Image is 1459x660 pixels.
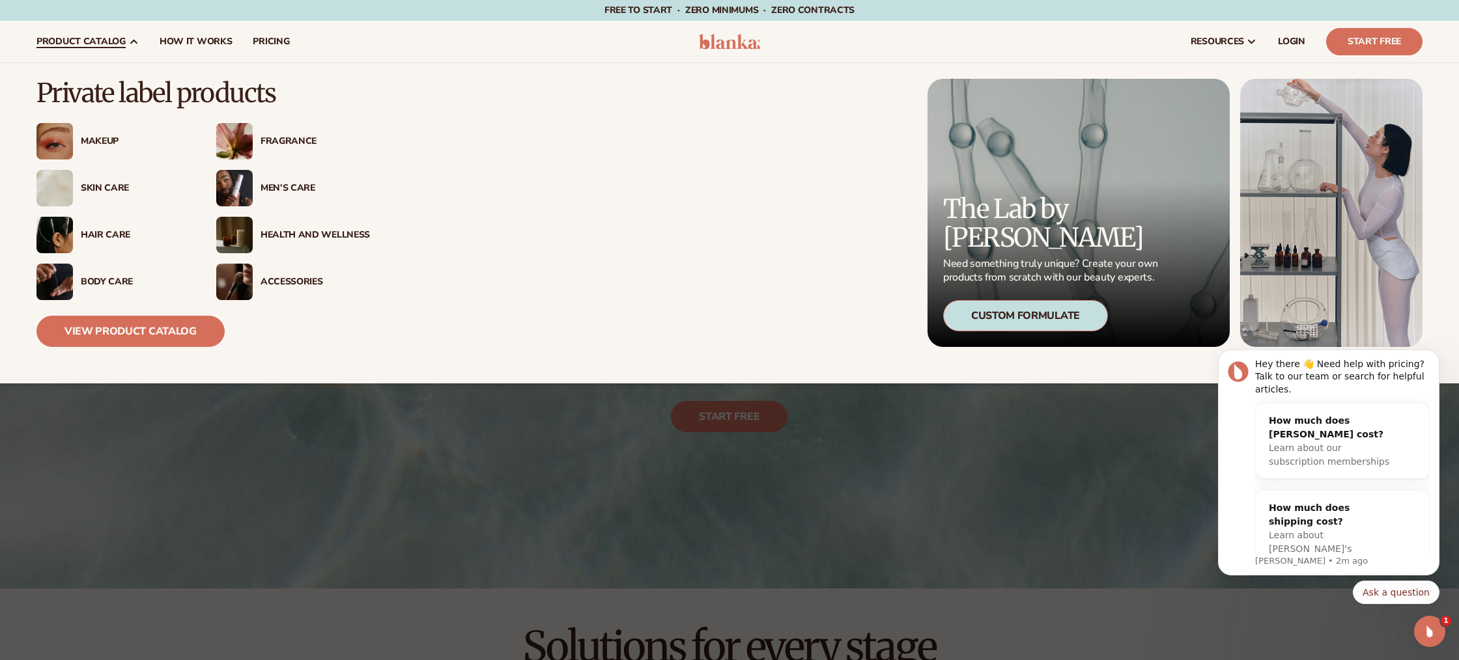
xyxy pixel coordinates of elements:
div: Hair Care [81,230,190,241]
img: Female with glitter eye makeup. [36,123,73,159]
img: Female with makeup brush. [216,264,253,300]
a: Male hand applying moisturizer. Body Care [36,264,190,300]
img: Male hand applying moisturizer. [36,264,73,300]
span: product catalog [36,36,126,47]
a: View Product Catalog [36,316,225,347]
div: Men’s Care [261,183,370,194]
div: Makeup [81,136,190,147]
a: Pink blooming flower. Fragrance [216,123,370,159]
div: Custom Formulate [943,300,1108,331]
div: Skin Care [81,183,190,194]
img: Female in lab with equipment. [1240,79,1423,347]
span: How It Works [160,36,233,47]
a: Start Free [1326,28,1423,55]
div: Fragrance [261,136,370,147]
img: logo [699,34,761,49]
a: Candles and incense on table. Health And Wellness [216,217,370,253]
img: Female hair pulled back with clips. [36,217,73,253]
p: Private label products [36,79,370,107]
a: product catalog [26,21,149,62]
a: Microscopic product formula. The Lab by [PERSON_NAME] Need something truly unique? Create your ow... [928,79,1230,347]
a: pricing [242,21,300,62]
a: Female with glitter eye makeup. Makeup [36,123,190,159]
iframe: Intercom notifications message [1198,334,1459,653]
a: How It Works [149,21,243,62]
span: Free to start · ZERO minimums · ZERO contracts [604,4,855,16]
p: The Lab by [PERSON_NAME] [943,195,1162,252]
div: Accessories [261,277,370,288]
span: pricing [253,36,289,47]
img: Candles and incense on table. [216,217,253,253]
div: Health And Wellness [261,230,370,241]
a: Male holding moisturizer bottle. Men’s Care [216,170,370,206]
a: Cream moisturizer swatch. Skin Care [36,170,190,206]
img: Pink blooming flower. [216,123,253,159]
span: 1 [1441,616,1451,626]
img: Cream moisturizer swatch. [36,170,73,206]
a: Female with makeup brush. Accessories [216,264,370,300]
a: LOGIN [1268,21,1316,62]
a: resources [1180,21,1268,62]
a: Female hair pulled back with clips. Hair Care [36,217,190,253]
p: Need something truly unique? Create your own products from scratch with our beauty experts. [943,257,1162,284]
div: Body Care [81,277,190,288]
span: resources [1191,36,1244,47]
img: Male holding moisturizer bottle. [216,170,253,206]
span: LOGIN [1278,36,1305,47]
iframe: Intercom live chat [1414,616,1445,647]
